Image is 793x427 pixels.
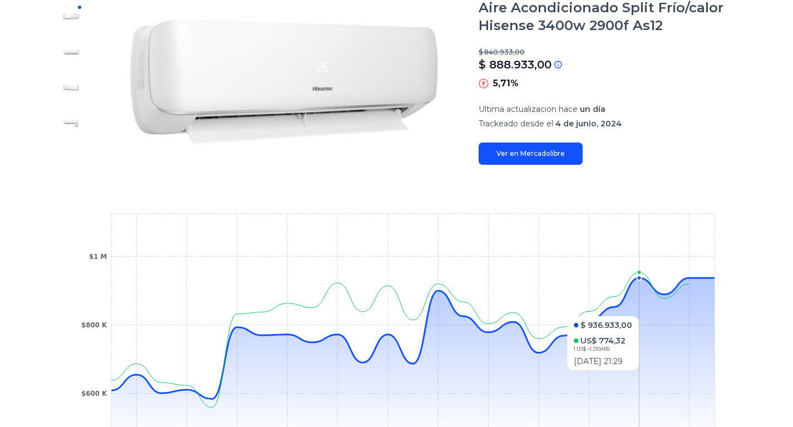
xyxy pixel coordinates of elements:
[493,77,519,90] p: 5,71%
[580,104,605,114] span: un día
[81,390,107,397] tspan: $600 K
[479,119,553,129] span: Trackeado desde el
[479,104,578,114] span: Ultima actualizacion hace
[81,321,107,329] tspan: $800 K
[89,253,107,261] tspan: $1 M
[555,119,622,129] span: 4 de junio, 2024
[479,57,551,72] p: $ 888.933,00
[62,43,80,61] img: Aire Acondicionado Split Frío/calor Hisense 3400w 2900f As12
[62,115,80,132] img: Aire Acondicionado Split Frío/calor Hisense 3400w 2900f As12
[479,48,740,57] p: $ 840.933,00
[62,8,80,26] img: Aire Acondicionado Split Frío/calor Hisense 3400w 2900f As12
[479,143,583,165] a: Ver en Mercadolibre
[62,79,80,97] img: Aire Acondicionado Split Frío/calor Hisense 3400w 2900f As12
